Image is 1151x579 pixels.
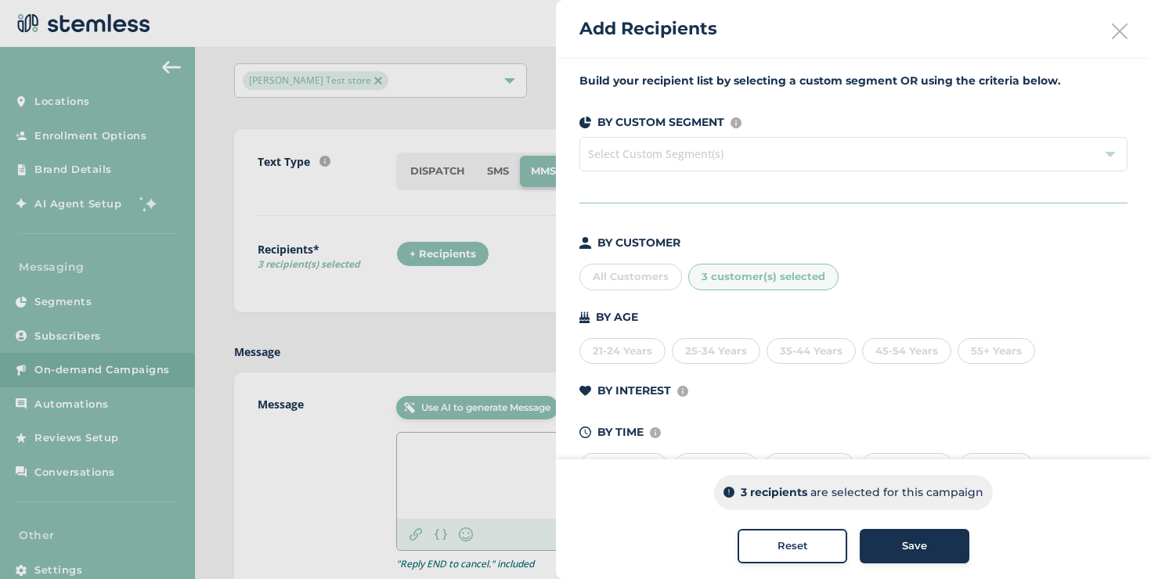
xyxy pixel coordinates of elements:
span: 3 customer(s) selected [702,270,825,282]
div: 60 - 89 days [861,453,953,480]
button: Reset [738,529,847,563]
div: 30 - 59 days [764,453,855,480]
p: are selected for this campaign [810,484,983,501]
img: icon-cake-93b2a7b5.svg [579,311,590,323]
div: All Customers [579,264,682,290]
img: icon-info-236977d2.svg [677,386,688,397]
img: icon-person-dark-ced50e5f.svg [579,237,591,249]
div: 45-54 Years [862,338,951,365]
div: 7 - 29 days [674,453,758,480]
img: icon-info-236977d2.svg [650,427,661,438]
p: 3 recipients [741,484,807,501]
span: Reset [778,538,808,554]
div: 35-44 Years [767,338,856,365]
img: icon-time-dark-e6b1183b.svg [579,426,591,438]
img: icon-info-236977d2.svg [731,117,741,128]
img: icon-heart-dark-29e6356f.svg [579,386,591,397]
p: BY CUSTOMER [597,235,680,251]
h2: Add Recipients [579,16,717,41]
div: Last 7 Days [579,453,668,480]
label: Build your recipient list by selecting a custom segment OR using the criteria below. [579,73,1128,89]
img: icon-segments-dark-074adb27.svg [579,117,591,128]
div: 55+ Years [958,338,1035,365]
div: 25-34 Years [672,338,760,365]
span: Save [902,538,927,554]
div: 21-24 Years [579,338,666,365]
button: Save [860,529,969,563]
p: BY TIME [597,424,644,441]
p: BY INTEREST [597,383,671,399]
p: BY AGE [596,309,638,325]
div: 90+ days [959,453,1034,480]
img: icon-info-dark-48f6c5f3.svg [723,487,734,498]
iframe: Chat Widget [1073,504,1151,579]
p: BY CUSTOM SEGMENT [597,114,724,131]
